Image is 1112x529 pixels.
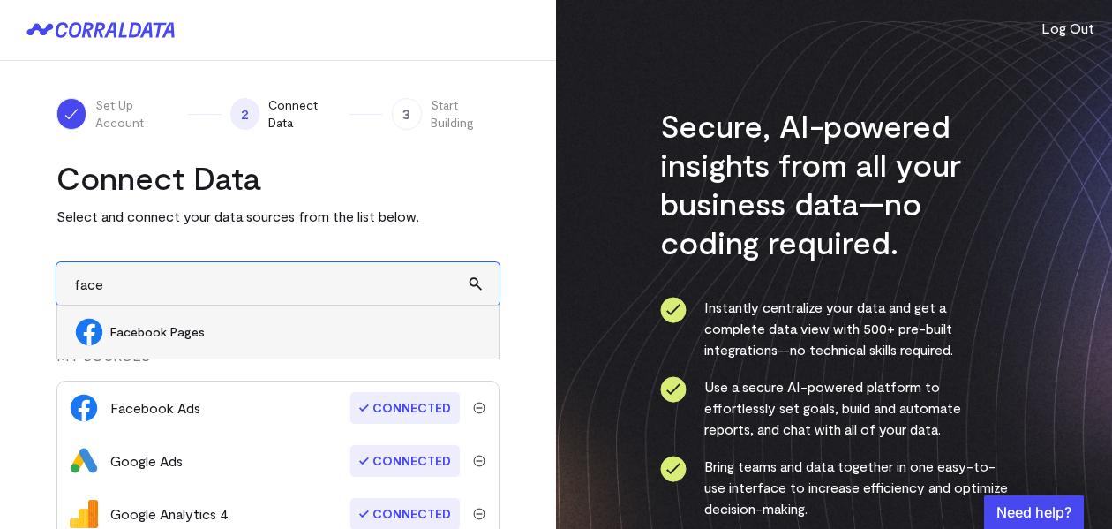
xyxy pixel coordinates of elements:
p: Select and connect your data sources from the list below. [56,206,500,227]
img: ico-check-circle-4b19435c.svg [660,456,687,482]
img: google_ads-c8121f33.png [70,447,98,475]
img: ico-check-circle-4b19435c.svg [660,376,687,403]
span: Connected [350,392,460,424]
li: Instantly centralize your data and get a complete data view with 500+ pre-built integrations—no t... [660,297,1009,360]
li: Use a secure AI-powered platform to effortlessly set goals, build and automate reports, and chat ... [660,376,1009,440]
li: Bring teams and data together in one easy-to-use interface to increase efficiency and optimize de... [660,456,1009,519]
div: Google Ads [110,450,183,472]
img: ico-check-white-5ff98cb1.svg [63,105,80,123]
div: Facebook Ads [110,397,200,419]
img: facebook_ads-56946ca1.svg [70,394,98,422]
img: trash-40e54a27.svg [473,455,485,467]
img: trash-40e54a27.svg [473,402,485,414]
h3: Secure, AI-powered insights from all your business data—no coding required. [660,106,1009,261]
span: Start Building [431,96,500,132]
span: Facebook Pages [110,323,481,341]
img: trash-40e54a27.svg [473,508,485,520]
div: MY SOURCES [56,345,500,381]
img: google_analytics_4-4ee20295.svg [70,500,98,528]
span: 2 [230,98,260,130]
button: Log Out [1041,18,1094,39]
span: Connected [350,445,460,477]
div: Google Analytics 4 [110,503,229,525]
img: Facebook Pages [75,318,103,346]
span: Set Up Account [95,96,179,132]
h2: Connect Data [56,158,500,197]
span: 3 [392,98,422,130]
span: Connect Data [268,96,341,132]
input: Search and add other data sources [56,262,500,306]
img: ico-check-circle-4b19435c.svg [660,297,687,323]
